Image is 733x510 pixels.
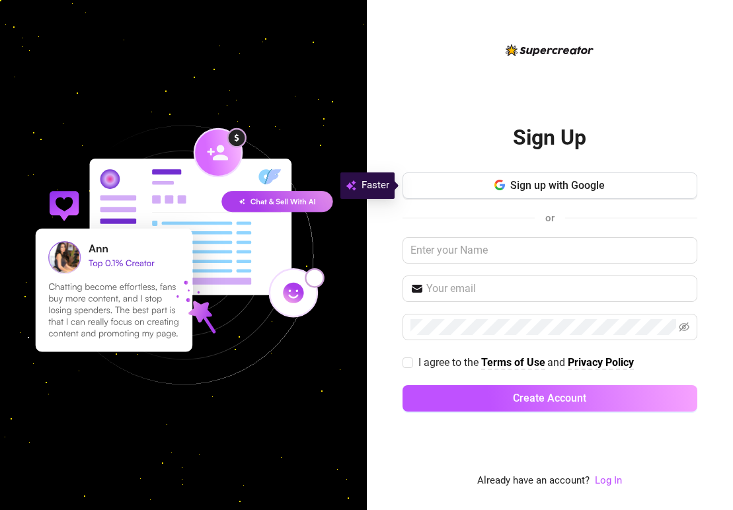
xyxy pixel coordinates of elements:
span: eye-invisible [679,322,689,332]
span: or [545,212,555,224]
input: Enter your Name [403,237,697,264]
a: Privacy Policy [568,356,634,370]
span: I agree to the [418,356,481,369]
img: svg%3e [346,178,356,194]
a: Terms of Use [481,356,545,370]
span: Sign up with Google [510,179,605,192]
a: Log In [595,473,622,489]
span: Create Account [513,392,586,404]
h2: Sign Up [513,124,586,151]
input: Your email [426,281,689,297]
span: Faster [362,178,389,194]
a: Log In [595,474,622,486]
button: Create Account [403,385,697,412]
img: logo-BBDzfeDw.svg [506,44,594,56]
span: Already have an account? [477,473,590,489]
button: Sign up with Google [403,172,697,199]
strong: Terms of Use [481,356,545,369]
strong: Privacy Policy [568,356,634,369]
span: and [547,356,568,369]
